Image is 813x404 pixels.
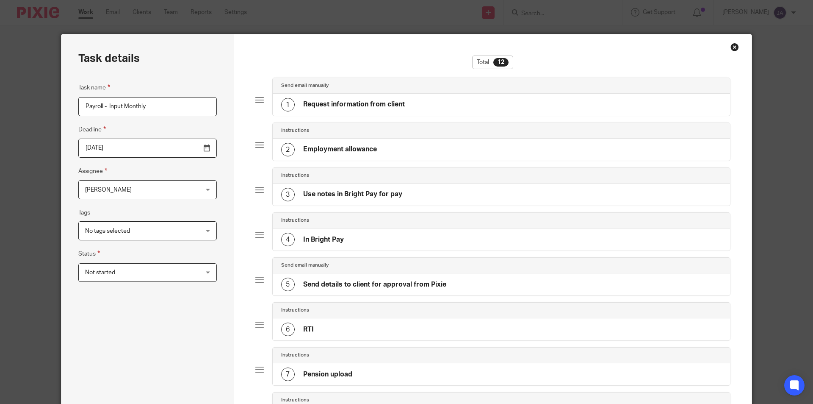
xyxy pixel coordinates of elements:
div: 12 [493,58,509,67]
h4: Send email manually [281,262,329,269]
input: Pick a date [78,139,217,158]
div: 3 [281,188,295,201]
h4: Instructions [281,397,309,404]
h4: Instructions [281,307,309,314]
label: Task name [78,83,110,92]
label: Status [78,249,100,259]
span: [PERSON_NAME] [85,187,132,193]
label: Deadline [78,125,106,134]
input: Task name [78,97,217,116]
h4: Send details to client for approval from Pixie [303,280,446,289]
div: 1 [281,98,295,111]
div: 6 [281,323,295,336]
div: 5 [281,278,295,291]
span: Not started [85,270,115,276]
div: Total [472,56,513,69]
h4: Instructions [281,127,309,134]
label: Assignee [78,166,107,176]
div: 4 [281,233,295,246]
h4: In Bright Pay [303,235,344,244]
h4: Pension upload [303,370,352,379]
div: Close this dialog window [730,43,739,51]
h4: Instructions [281,172,309,179]
h4: Instructions [281,352,309,359]
h4: Instructions [281,217,309,224]
h4: RTI [303,325,314,334]
span: No tags selected [85,228,130,234]
h4: Request information from client [303,100,405,109]
label: Tags [78,209,90,217]
h4: Use notes in Bright Pay for pay [303,190,402,199]
h4: Employment allowance [303,145,377,154]
div: 7 [281,368,295,381]
h2: Task details [78,51,140,66]
div: 2 [281,143,295,156]
h4: Send email manually [281,82,329,89]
